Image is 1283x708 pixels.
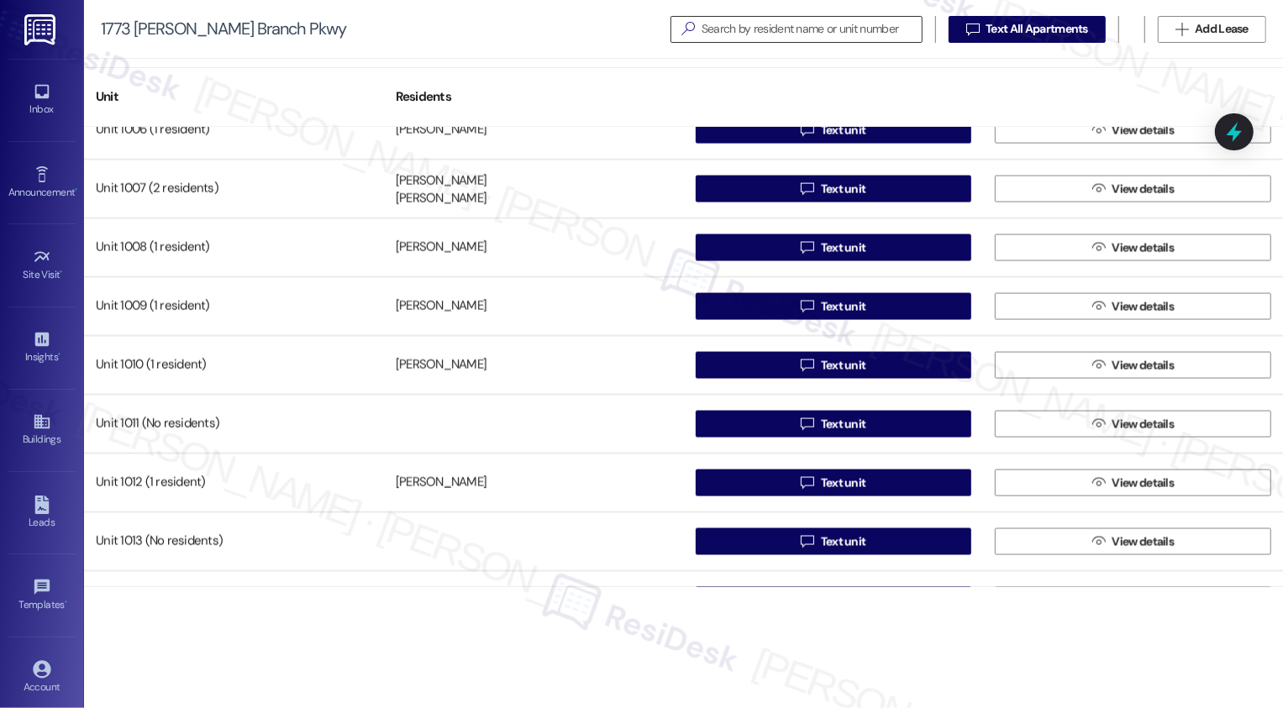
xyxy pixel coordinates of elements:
[75,184,77,196] span: •
[396,357,486,375] div: [PERSON_NAME]
[60,266,63,278] span: •
[58,349,60,360] span: •
[696,411,972,438] button: Text unit
[84,76,384,118] div: Unit
[1092,241,1105,254] i: 
[8,655,76,700] a: Account
[995,528,1271,555] button: View details
[1092,359,1105,372] i: 
[84,172,384,206] div: Unit 1007 (2 residents)
[801,359,813,372] i: 
[1092,417,1105,431] i: 
[821,239,866,257] span: Text unit
[1112,298,1174,316] span: View details
[24,14,59,45] img: ResiDesk Logo
[1158,16,1266,43] button: Add Lease
[8,407,76,453] a: Buildings
[995,352,1271,379] button: View details
[801,300,813,313] i: 
[84,349,384,382] div: Unit 1010 (1 resident)
[821,181,866,198] span: Text unit
[101,20,346,38] div: 1773 [PERSON_NAME] Branch Pkwy
[995,234,1271,261] button: View details
[696,176,972,202] button: Text unit
[696,352,972,379] button: Text unit
[801,476,813,490] i: 
[84,584,384,617] div: Unit 1014 (No residents)
[1112,181,1174,198] span: View details
[821,298,866,316] span: Text unit
[949,16,1106,43] button: Text All Apartments
[84,290,384,323] div: Unit 1009 (1 resident)
[8,77,76,123] a: Inbox
[801,182,813,196] i: 
[84,525,384,559] div: Unit 1013 (No residents)
[1092,476,1105,490] i: 
[84,231,384,265] div: Unit 1008 (1 resident)
[396,122,486,139] div: [PERSON_NAME]
[696,469,972,496] button: Text unit
[702,18,922,41] input: Search by resident name or unit number
[696,117,972,144] button: Text unit
[696,528,972,555] button: Text unit
[801,535,813,548] i: 
[384,76,684,118] div: Residents
[821,416,866,433] span: Text unit
[1092,535,1105,548] i: 
[995,469,1271,496] button: View details
[396,239,486,257] div: [PERSON_NAME]
[821,475,866,492] span: Text unit
[1112,122,1174,139] span: View details
[1175,23,1188,36] i: 
[1112,416,1174,433] span: View details
[396,191,486,208] div: [PERSON_NAME]
[1112,239,1174,257] span: View details
[1112,475,1174,492] span: View details
[966,23,979,36] i: 
[1092,300,1105,313] i: 
[8,325,76,370] a: Insights •
[8,243,76,288] a: Site Visit •
[995,117,1271,144] button: View details
[1195,20,1249,38] span: Add Lease
[84,113,384,147] div: Unit 1006 (1 resident)
[801,417,813,431] i: 
[696,234,972,261] button: Text unit
[84,407,384,441] div: Unit 1011 (No residents)
[801,241,813,254] i: 
[396,172,486,190] div: [PERSON_NAME]
[696,293,972,320] button: Text unit
[1092,123,1105,137] i: 
[986,20,1088,38] span: Text All Apartments
[801,123,813,137] i: 
[821,533,866,551] span: Text unit
[8,490,76,536] a: Leads
[396,298,486,316] div: [PERSON_NAME]
[995,293,1271,320] button: View details
[8,573,76,618] a: Templates •
[821,357,866,375] span: Text unit
[995,176,1271,202] button: View details
[1112,533,1174,551] span: View details
[396,475,486,492] div: [PERSON_NAME]
[65,596,67,608] span: •
[995,411,1271,438] button: View details
[84,466,384,500] div: Unit 1012 (1 resident)
[821,122,866,139] span: Text unit
[1092,182,1105,196] i: 
[1112,357,1174,375] span: View details
[675,20,702,38] i: 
